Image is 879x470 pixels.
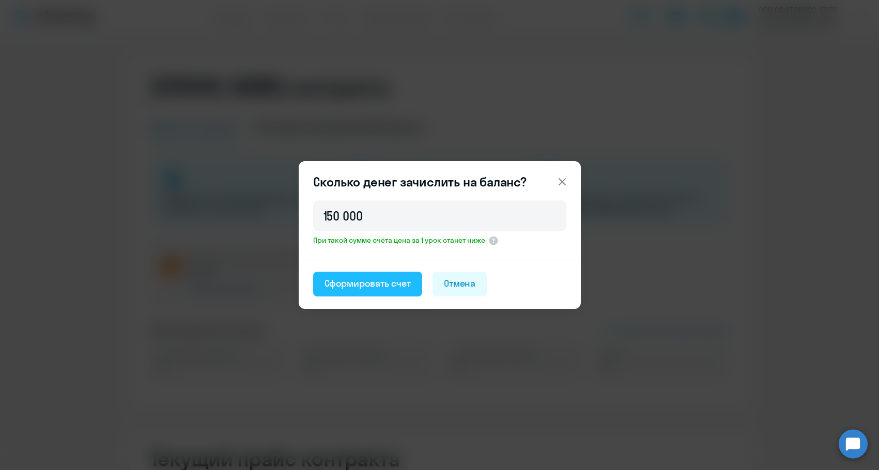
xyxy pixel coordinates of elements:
[313,272,422,296] button: Сформировать счет
[325,277,411,290] div: Сформировать счет
[299,174,581,190] header: Сколько денег зачислить на баланс?
[313,200,566,231] input: 1 000 000 000 €
[433,272,487,296] button: Отмена
[313,236,485,245] span: При такой сумме счёта цена за 1 урок станет ниже
[444,277,476,290] div: Отмена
